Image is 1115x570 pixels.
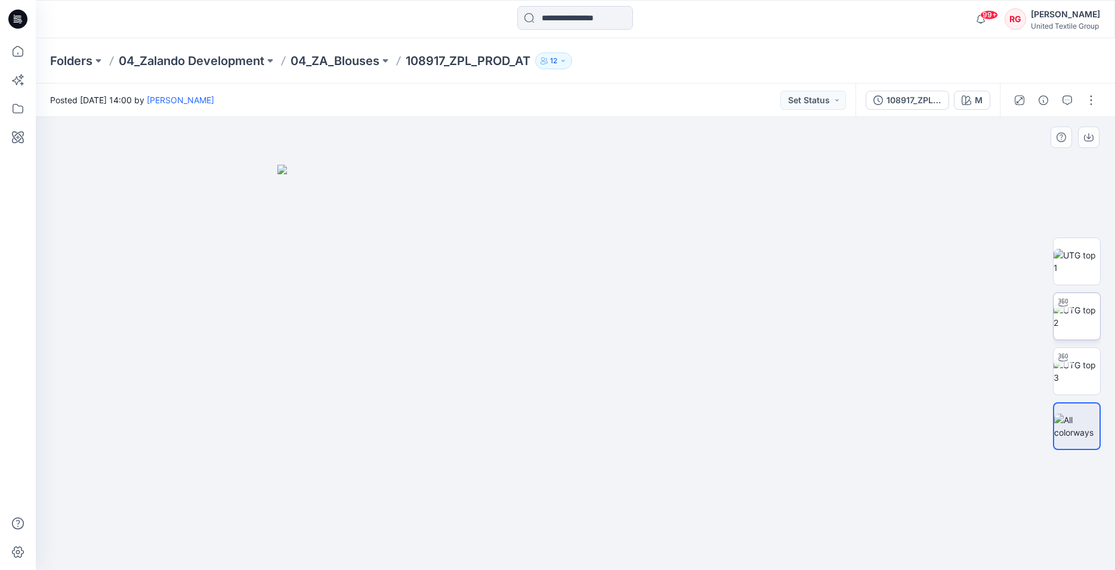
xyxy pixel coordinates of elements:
a: [PERSON_NAME] [147,95,214,105]
img: UTG top 1 [1054,249,1100,274]
p: 12 [550,54,557,67]
div: [PERSON_NAME] [1031,7,1100,21]
div: RG [1005,8,1026,30]
div: M [975,94,983,107]
div: 108917_ZPL_PROD_AT [887,94,941,107]
button: Details [1034,91,1053,110]
img: UTG top 3 [1054,359,1100,384]
img: UTG top 2 [1054,304,1100,329]
div: United Textile Group [1031,21,1100,30]
a: Folders [50,53,92,69]
button: M [954,91,990,110]
button: 12 [535,53,572,69]
button: 108917_ZPL_PROD_AT [866,91,949,110]
img: All colorways [1054,414,1099,439]
a: 04_Zalando Development [119,53,264,69]
span: Posted [DATE] 14:00 by [50,94,214,106]
p: 108917_ZPL_PROD_AT [406,53,530,69]
span: 99+ [980,10,998,20]
a: 04_ZA_Blouses [291,53,379,69]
